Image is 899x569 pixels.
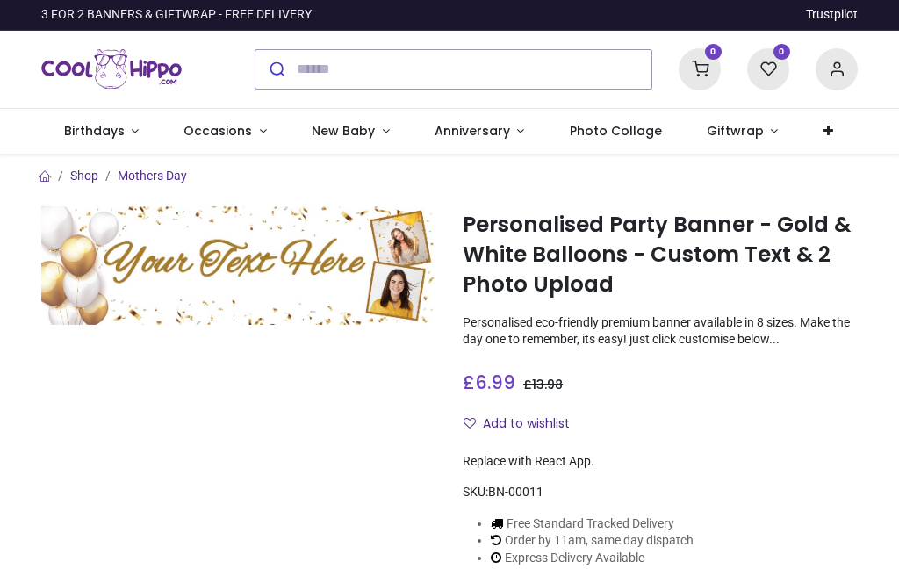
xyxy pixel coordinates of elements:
[41,109,162,155] a: Birthdays
[183,122,252,140] span: Occasions
[64,122,125,140] span: Birthdays
[41,45,182,94] a: Logo of Cool Hippo
[747,61,789,75] a: 0
[463,210,858,300] h1: Personalised Party Banner - Gold & White Balloons - Custom Text & 2 Photo Upload
[491,515,737,533] li: Free Standard Tracked Delivery
[707,122,764,140] span: Giftwrap
[435,122,510,140] span: Anniversary
[41,45,182,94] img: Cool Hippo
[70,169,98,183] a: Shop
[773,44,790,61] sup: 0
[290,109,413,155] a: New Baby
[162,109,290,155] a: Occasions
[491,550,737,567] li: Express Delivery Available
[679,61,721,75] a: 0
[312,122,375,140] span: New Baby
[806,6,858,24] a: Trustpilot
[463,409,585,439] button: Add to wishlistAdd to wishlist
[463,484,858,501] div: SKU:
[463,370,515,395] span: £
[412,109,547,155] a: Anniversary
[705,44,722,61] sup: 0
[118,169,187,183] a: Mothers Day
[41,206,436,325] img: Personalised Party Banner - Gold & White Balloons - Custom Text & 2 Photo Upload
[488,485,543,499] span: BN-00011
[41,6,312,24] div: 3 FOR 2 BANNERS & GIFTWRAP - FREE DELIVERY
[491,532,737,550] li: Order by 11am, same day dispatch
[463,453,858,471] div: Replace with React App.
[475,370,515,395] span: 6.99
[464,417,476,429] i: Add to wishlist
[532,376,563,393] span: 13.98
[255,50,297,89] button: Submit
[570,122,662,140] span: Photo Collage
[463,314,858,349] p: Personalised eco-friendly premium banner available in 8 sizes. Make the day one to remember, its ...
[523,376,563,393] span: £
[684,109,801,155] a: Giftwrap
